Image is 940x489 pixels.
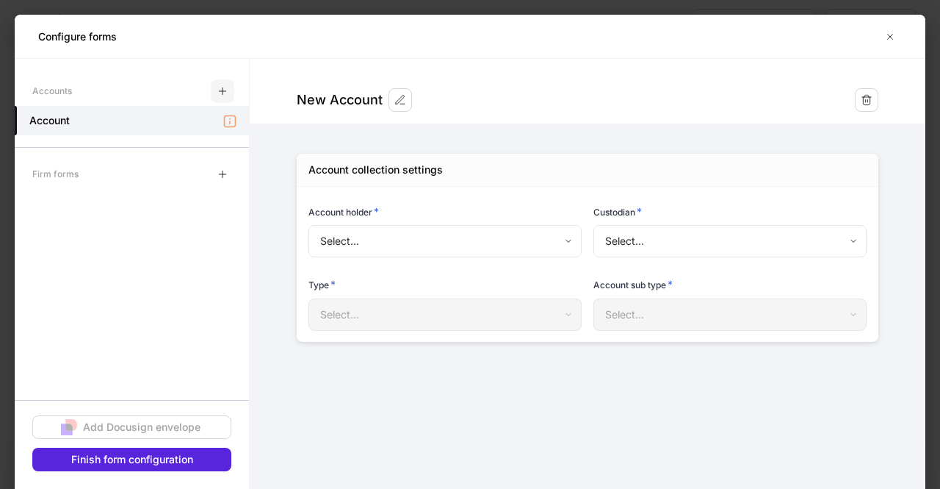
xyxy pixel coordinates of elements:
[308,225,581,257] div: Select...
[593,277,673,292] h6: Account sub type
[308,163,443,177] div: Account collection settings
[32,448,231,471] button: Finish form configuration
[32,78,72,104] div: Accounts
[32,415,231,439] button: Add Docusign envelope
[308,277,336,292] h6: Type
[593,225,866,257] div: Select...
[32,161,79,187] div: Firm forms
[71,452,193,467] div: Finish form configuration
[38,29,117,44] h5: Configure forms
[593,204,642,219] h6: Custodian
[29,113,70,128] h5: Account
[308,204,379,219] h6: Account holder
[593,299,866,331] div: Select...
[83,420,200,435] div: Add Docusign envelope
[15,106,249,135] a: Account
[308,299,581,331] div: Select...
[297,91,383,109] div: New Account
